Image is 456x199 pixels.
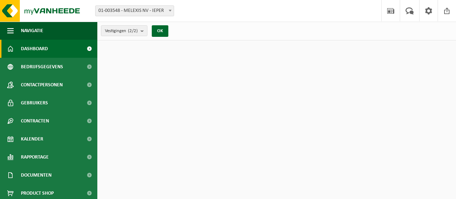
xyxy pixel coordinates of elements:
[105,26,138,36] span: Vestigingen
[96,6,174,16] span: 01-003548 - MELEXIS NV - IEPER
[21,130,43,148] span: Kalender
[95,5,174,16] span: 01-003548 - MELEXIS NV - IEPER
[152,25,168,37] button: OK
[21,76,63,94] span: Contactpersonen
[21,148,49,166] span: Rapportage
[21,40,48,58] span: Dashboard
[21,112,49,130] span: Contracten
[101,25,147,36] button: Vestigingen(2/2)
[128,29,138,33] count: (2/2)
[21,94,48,112] span: Gebruikers
[21,58,63,76] span: Bedrijfsgegevens
[21,166,52,184] span: Documenten
[21,22,43,40] span: Navigatie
